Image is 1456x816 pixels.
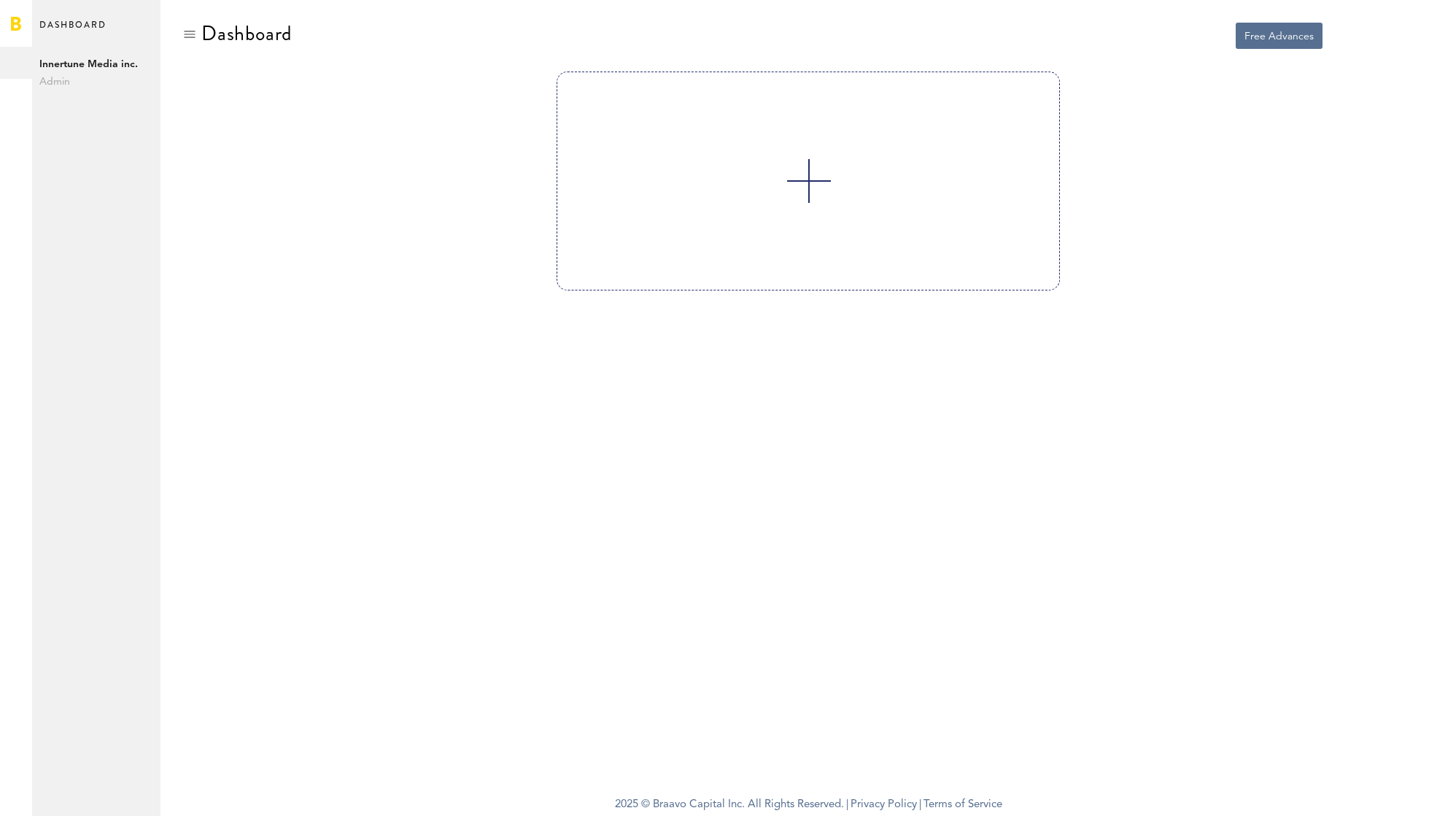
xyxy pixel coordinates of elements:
span: Admin [39,73,153,91]
a: Terms of Service [923,799,1002,810]
a: Privacy Policy [851,799,917,810]
button: Free Advances [1236,23,1323,49]
span: Dashboard [39,16,107,47]
span: Innertune Media inc. [39,55,153,73]
span: 2025 © Braavo Capital Inc. All Rights Reserved. [615,794,844,816]
div: Dashboard [201,22,292,45]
